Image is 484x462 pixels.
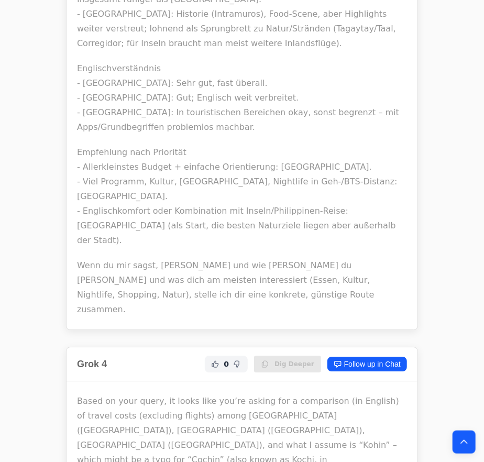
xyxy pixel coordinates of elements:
[209,358,222,370] button: Helpful
[77,145,407,248] p: Empfehlung nach Priorität - Allerkleinstes Budget + einfache Orientierung: [GEOGRAPHIC_DATA]. - V...
[224,359,229,369] span: 0
[77,357,107,371] h2: Grok 4
[327,357,407,371] a: Follow up in Chat
[77,61,407,135] p: Englischverständnis - [GEOGRAPHIC_DATA]: Sehr gut, fast überall. - [GEOGRAPHIC_DATA]: Gut; Englis...
[77,258,407,317] p: Wenn du mir sagst, [PERSON_NAME] und wie [PERSON_NAME] du [PERSON_NAME] und was dich am meisten i...
[231,358,244,370] button: Not Helpful
[453,431,476,454] button: Back to top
